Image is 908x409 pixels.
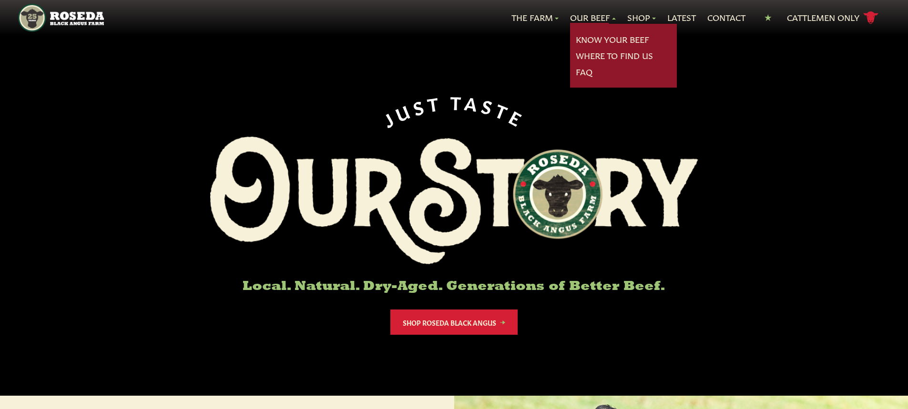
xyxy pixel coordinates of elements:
a: FAQ [576,66,592,78]
a: Our Beef [570,11,616,24]
a: Shop Roseda Black Angus [390,309,518,335]
a: Contact [707,11,745,24]
a: Latest [667,11,696,24]
span: E [507,106,529,129]
span: J [379,106,399,129]
span: T [426,92,444,113]
a: The Farm [511,11,559,24]
a: Where To Find Us [576,50,653,62]
span: T [450,91,466,111]
span: S [410,94,429,116]
div: JUST TASTE [378,91,530,129]
a: Cattlemen Only [787,10,878,26]
span: S [480,95,499,117]
span: U [392,99,415,123]
span: T [493,99,514,122]
img: https://roseda.com/wp-content/uploads/2021/05/roseda-25-header.png [18,4,103,32]
a: Know Your Beef [576,33,649,46]
span: A [464,92,482,113]
img: Roseda Black Aangus Farm [210,137,698,264]
h6: Local. Natural. Dry-Aged. Generations of Better Beef. [210,279,698,294]
a: Shop [627,11,656,24]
